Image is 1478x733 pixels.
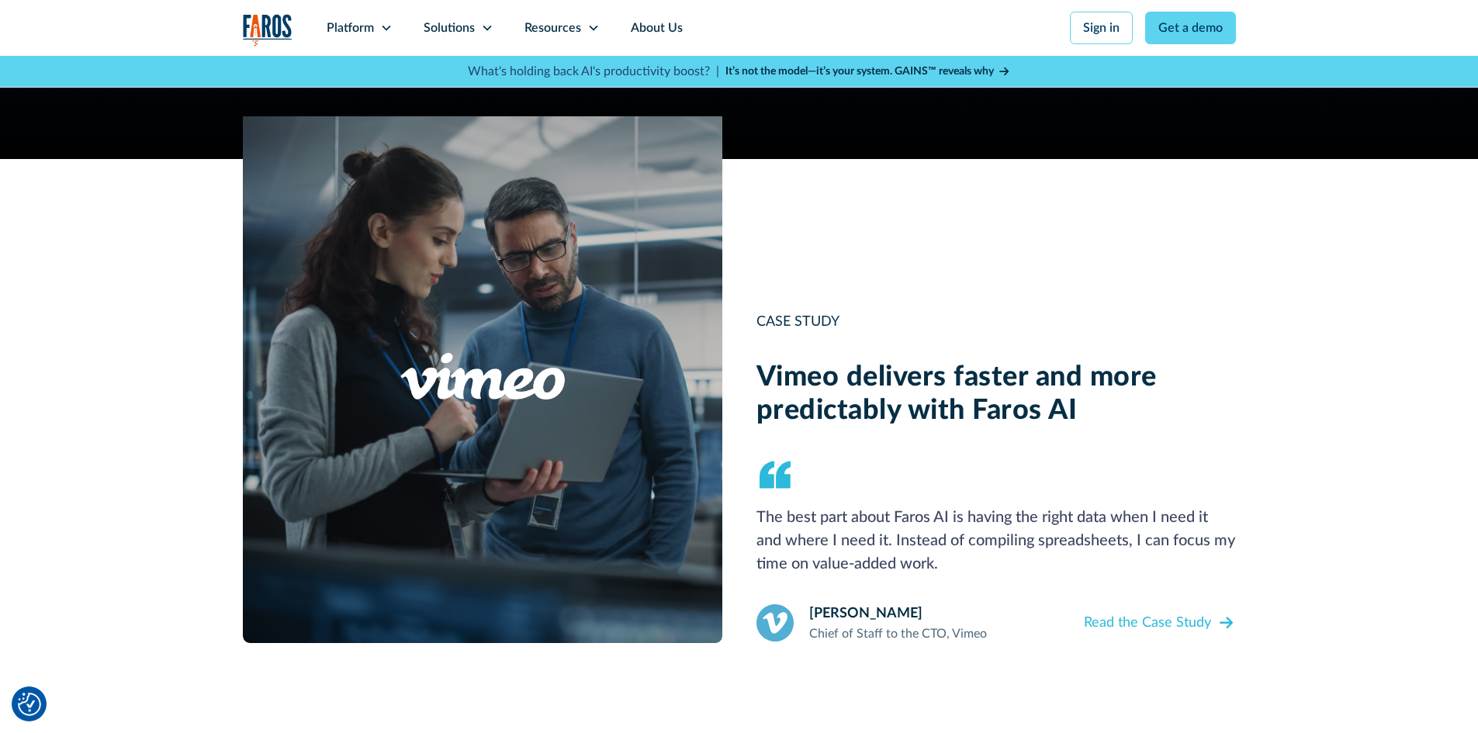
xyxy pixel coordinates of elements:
div: Solutions [424,19,475,37]
img: Revisit consent button [18,693,41,716]
div: Platform [327,19,374,37]
div: Chief of Staff to the CTO, Vimeo [809,624,987,643]
div: Resources [524,19,581,37]
a: Get a demo [1145,12,1236,44]
a: Read the Case Study [1084,610,1236,637]
p: The best part about Faros AI is having the right data when I need it and where I need it. Instead... [756,506,1236,576]
a: home [243,14,292,46]
img: Logo of the analytics and reporting company Faros. [243,14,292,46]
div: Read the Case Study [1084,613,1211,634]
div: [PERSON_NAME] [809,603,987,624]
h2: Vimeo delivers faster and more predictably with Faros AI [756,361,1236,427]
button: Cookie Settings [18,693,41,716]
strong: It’s not the model—it’s your system. GAINS™ reveals why [725,66,994,77]
a: Sign in [1070,12,1133,44]
a: It’s not the model—it’s your system. GAINS™ reveals why [725,64,1011,80]
div: CASE STUDY [756,312,839,333]
p: What's holding back AI's productivity boost? | [468,62,719,81]
img: Vimeo Logo [756,604,794,641]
